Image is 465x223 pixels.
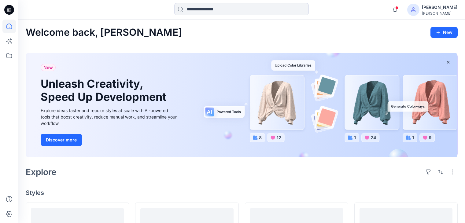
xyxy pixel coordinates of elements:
[41,134,178,146] a: Discover more
[422,4,457,11] div: [PERSON_NAME]
[41,77,169,104] h1: Unleash Creativity, Speed Up Development
[26,167,57,177] h2: Explore
[41,134,82,146] button: Discover more
[26,27,182,38] h2: Welcome back, [PERSON_NAME]
[43,64,53,71] span: New
[411,7,416,12] svg: avatar
[430,27,458,38] button: New
[26,189,458,196] h4: Styles
[41,107,178,126] div: Explore ideas faster and recolor styles at scale with AI-powered tools that boost creativity, red...
[422,11,457,16] div: [PERSON_NAME]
